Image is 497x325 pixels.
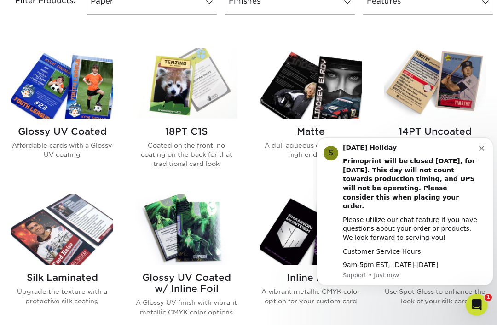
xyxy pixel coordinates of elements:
[11,48,113,118] img: Glossy UV Coated Trading Cards
[313,136,497,300] iframe: Intercom notifications message
[260,48,362,118] img: Matte Trading Cards
[11,126,113,137] h2: Glossy UV Coated
[260,272,362,283] h2: Inline Foil
[11,48,113,183] a: Glossy UV Coated Trading Cards Glossy UV Coated Affordable cards with a Glossy UV coating
[11,272,113,283] h2: Silk Laminated
[135,141,237,169] p: Coated on the front, no coating on the back for that traditional card look
[384,126,486,137] h2: 14PT Uncoated
[11,194,113,265] img: Silk Laminated Trading Cards
[260,141,362,160] p: A dull aqueous coating for a high end look
[260,126,362,137] h2: Matte
[466,294,488,316] iframe: Intercom live chat
[384,48,486,118] img: 14PT Uncoated Trading Cards
[384,48,486,183] a: 14PT Uncoated Trading Cards 14PT Uncoated A no frills option on our popular 14PT stock. Offers au...
[11,141,113,160] p: Affordable cards with a Glossy UV coating
[260,48,362,183] a: Matte Trading Cards Matte A dull aqueous coating for a high end look
[135,126,237,137] h2: 18PT C1S
[260,287,362,306] p: A vibrant metallic CMYK color option for your custom card
[135,48,237,118] img: 18PT C1S Trading Cards
[260,194,362,265] img: Inline Foil Trading Cards
[135,298,237,317] p: A Glossy UV finish with vibrant metallic CMYK color options
[135,48,237,183] a: 18PT C1S Trading Cards 18PT C1S Coated on the front, no coating on the back for that traditional ...
[485,294,492,301] span: 1
[135,272,237,294] h2: Glossy UV Coated w/ Inline Foil
[11,287,113,306] p: Upgrade the texture with a protective silk coating
[135,194,237,265] img: Glossy UV Coated w/ Inline Foil Trading Cards
[2,297,78,322] iframe: Google Customer Reviews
